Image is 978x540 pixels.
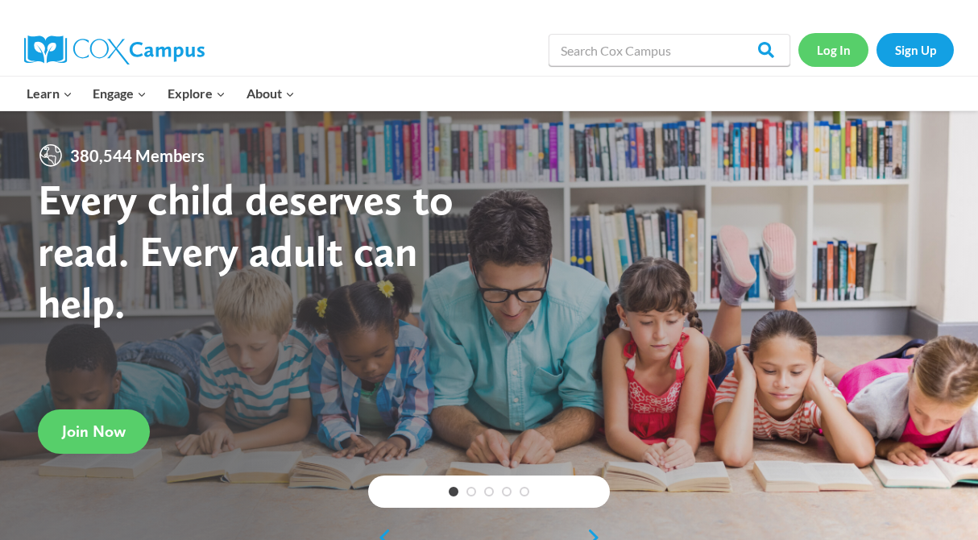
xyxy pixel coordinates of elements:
[24,35,205,64] img: Cox Campus
[64,143,211,168] span: 380,544 Members
[520,487,529,496] a: 5
[549,34,790,66] input: Search Cox Campus
[157,77,236,110] button: Child menu of Explore
[83,77,158,110] button: Child menu of Engage
[62,422,126,441] span: Join Now
[16,77,83,110] button: Child menu of Learn
[38,409,150,454] a: Join Now
[484,487,494,496] a: 3
[466,487,476,496] a: 2
[449,487,458,496] a: 1
[798,33,868,66] a: Log In
[798,33,954,66] nav: Secondary Navigation
[236,77,305,110] button: Child menu of About
[502,487,512,496] a: 4
[38,173,454,327] strong: Every child deserves to read. Every adult can help.
[876,33,954,66] a: Sign Up
[16,77,305,110] nav: Primary Navigation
